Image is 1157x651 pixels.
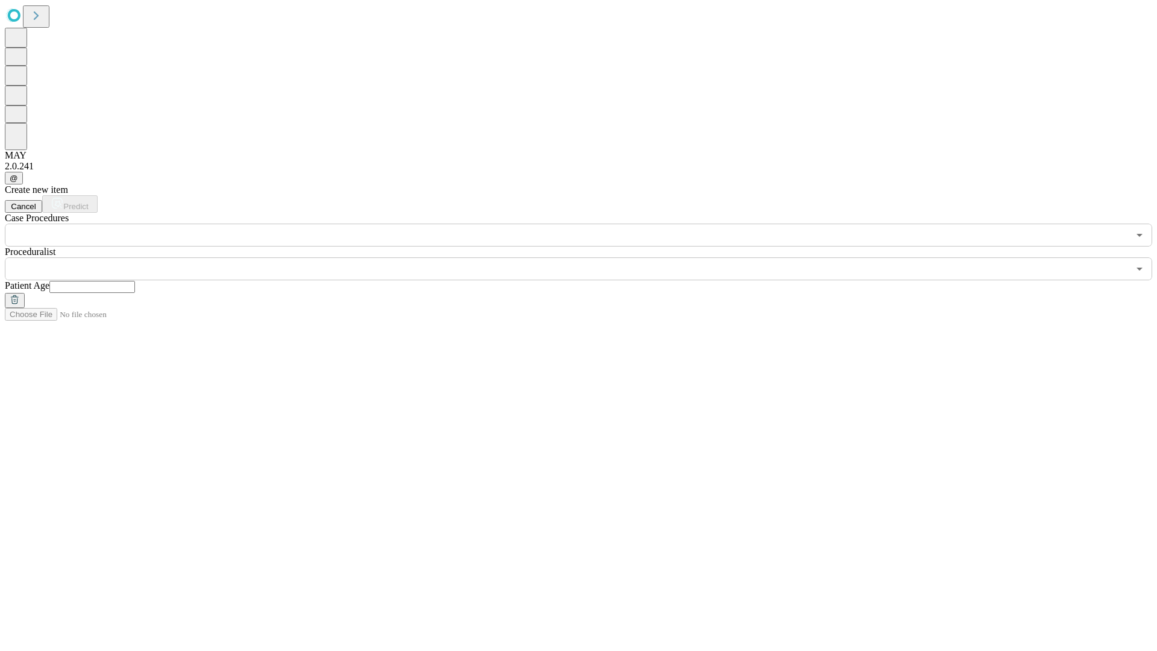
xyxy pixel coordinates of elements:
[5,247,55,257] span: Proceduralist
[1131,227,1148,244] button: Open
[10,174,18,183] span: @
[42,195,98,213] button: Predict
[5,161,1152,172] div: 2.0.241
[5,200,42,213] button: Cancel
[5,150,1152,161] div: MAY
[5,213,69,223] span: Scheduled Procedure
[5,280,49,291] span: Patient Age
[5,172,23,184] button: @
[63,202,88,211] span: Predict
[1131,260,1148,277] button: Open
[11,202,36,211] span: Cancel
[5,184,68,195] span: Create new item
